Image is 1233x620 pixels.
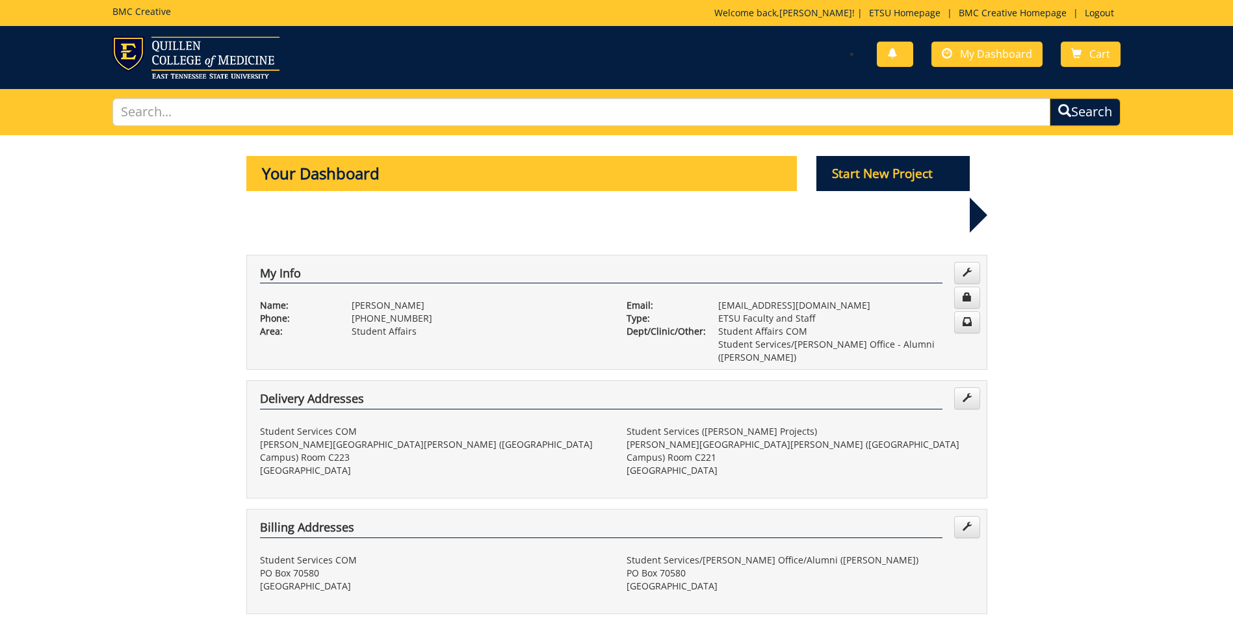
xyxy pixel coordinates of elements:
a: Edit Info [954,262,980,284]
p: Welcome back, ! | | | [714,6,1121,19]
h4: Delivery Addresses [260,393,942,409]
p: [GEOGRAPHIC_DATA] [627,580,974,593]
p: [PERSON_NAME][GEOGRAPHIC_DATA][PERSON_NAME] ([GEOGRAPHIC_DATA] Campus) Room C223 [260,438,607,464]
a: My Dashboard [931,42,1043,67]
a: Cart [1061,42,1121,67]
a: Logout [1078,6,1121,19]
p: Name: [260,299,332,312]
p: Area: [260,325,332,338]
p: Dept/Clinic/Other: [627,325,699,338]
button: Search [1050,98,1121,126]
p: Phone: [260,312,332,325]
p: [GEOGRAPHIC_DATA] [260,464,607,477]
p: Student Services/[PERSON_NAME] Office - Alumni ([PERSON_NAME]) [718,338,974,364]
h4: Billing Addresses [260,521,942,538]
p: [PERSON_NAME][GEOGRAPHIC_DATA][PERSON_NAME] ([GEOGRAPHIC_DATA] Campus) Room C221 [627,438,974,464]
span: Cart [1089,47,1110,61]
p: [GEOGRAPHIC_DATA] [260,580,607,593]
a: [PERSON_NAME] [779,6,852,19]
p: [PHONE_NUMBER] [352,312,607,325]
p: Student Affairs [352,325,607,338]
img: ETSU logo [112,36,279,79]
h5: BMC Creative [112,6,171,16]
a: Start New Project [816,168,970,181]
p: [GEOGRAPHIC_DATA] [627,464,974,477]
a: BMC Creative Homepage [952,6,1073,19]
a: ETSU Homepage [863,6,947,19]
a: Edit Addresses [954,387,980,409]
p: Student Services COM [260,425,607,438]
p: Your Dashboard [246,156,798,191]
a: Change Password [954,287,980,309]
input: Search... [112,98,1050,126]
p: PO Box 70580 [260,567,607,580]
p: [PERSON_NAME] [352,299,607,312]
p: Student Services ([PERSON_NAME] Projects) [627,425,974,438]
p: Type: [627,312,699,325]
span: My Dashboard [960,47,1032,61]
p: Start New Project [816,156,970,191]
a: Change Communication Preferences [954,311,980,333]
p: ETSU Faculty and Staff [718,312,974,325]
a: Edit Addresses [954,516,980,538]
h4: My Info [260,267,942,284]
p: Email: [627,299,699,312]
p: Student Affairs COM [718,325,974,338]
p: Student Services/[PERSON_NAME] Office/Alumni ([PERSON_NAME]) [627,554,974,567]
p: PO Box 70580 [627,567,974,580]
p: Student Services COM [260,554,607,567]
p: [EMAIL_ADDRESS][DOMAIN_NAME] [718,299,974,312]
